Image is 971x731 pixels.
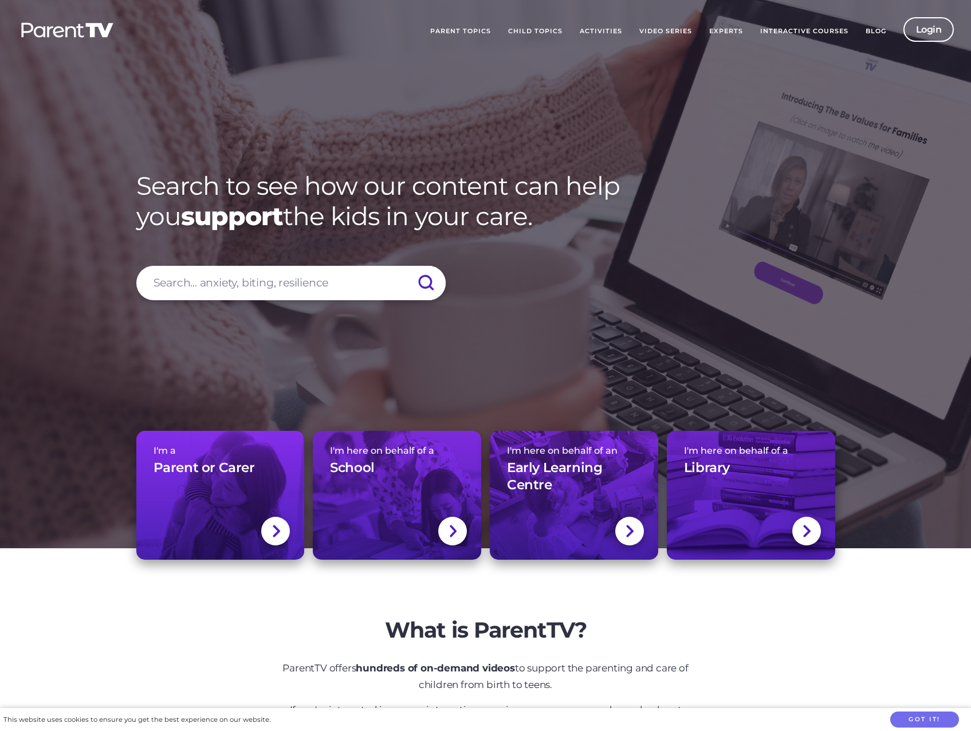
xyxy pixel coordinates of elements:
a: Login [903,17,954,42]
img: parenttv-logo-white.4c85aaf.svg [20,22,115,38]
strong: hundreds of on-demand videos [356,662,514,674]
h3: School [330,459,375,477]
a: Parent Topics [422,17,500,46]
strong: support [181,201,283,231]
a: Activities [571,17,631,46]
input: Search... anxiety, biting, resilience [136,266,446,300]
a: Child Topics [500,17,571,46]
h3: Library [684,459,730,477]
a: Experts [701,17,752,46]
span: I'm a [154,445,288,456]
p: ParentTV offers to support the parenting and care of children from birth to teens. [271,660,701,693]
a: I'm here on behalf of anEarly Learning Centre [490,431,658,560]
a: Video Series [631,17,701,46]
button: Got it! [890,712,959,728]
a: Blog [857,17,895,46]
a: I'm aParent or Carer [136,431,305,560]
h1: Search to see how our content can help you the kids in your care. [136,171,835,231]
span: I'm here on behalf of an [507,445,641,456]
img: svg+xml;base64,PHN2ZyBlbmFibGUtYmFja2dyb3VuZD0ibmV3IDAgMCAxNC44IDI1LjciIHZpZXdCb3g9IjAgMCAxNC44ID... [625,524,634,539]
a: I'm here on behalf of aLibrary [667,431,835,560]
img: svg+xml;base64,PHN2ZyBlbmFibGUtYmFja2dyb3VuZD0ibmV3IDAgMCAxNC44IDI1LjciIHZpZXdCb3g9IjAgMCAxNC44ID... [449,524,457,539]
a: Interactive Courses [752,17,857,46]
div: This website uses cookies to ensure you get the best experience on our website. [3,714,270,726]
h3: Early Learning Centre [507,459,641,494]
input: Submit [406,266,446,300]
h2: What is ParentTV? [271,617,701,643]
h3: Parent or Carer [154,459,255,477]
span: I'm here on behalf of a [684,445,818,456]
img: svg+xml;base64,PHN2ZyBlbmFibGUtYmFja2dyb3VuZD0ibmV3IDAgMCAxNC44IDI1LjciIHZpZXdCb3g9IjAgMCAxNC44ID... [272,524,280,539]
span: I'm here on behalf of a [330,445,464,456]
a: I'm here on behalf of aSchool [313,431,481,560]
img: svg+xml;base64,PHN2ZyBlbmFibGUtYmFja2dyb3VuZD0ibmV3IDAgMCAxNC44IDI1LjciIHZpZXdCb3g9IjAgMCAxNC44ID... [802,524,811,539]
